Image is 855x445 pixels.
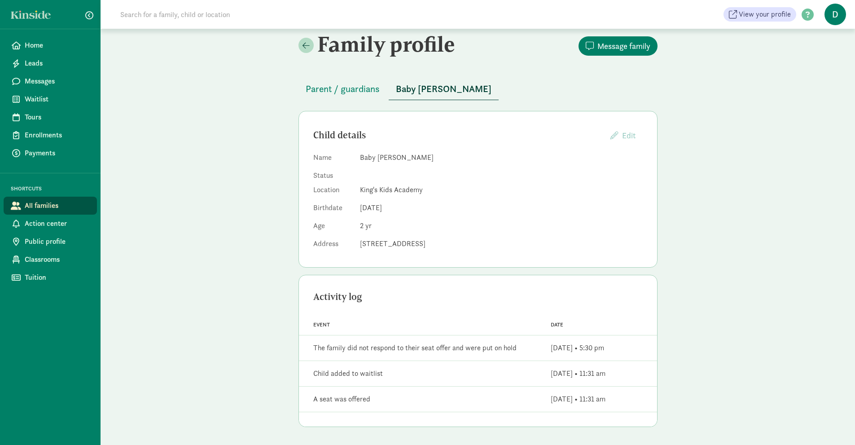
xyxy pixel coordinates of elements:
[313,322,330,328] span: Event
[4,54,97,72] a: Leads
[25,272,90,283] span: Tuition
[4,233,97,251] a: Public profile
[298,31,476,57] h2: Family profile
[824,4,846,25] span: D
[4,72,97,90] a: Messages
[579,36,658,56] button: Message family
[313,238,353,253] dt: Address
[4,269,97,286] a: Tuition
[313,290,643,304] div: Activity log
[313,220,353,235] dt: Age
[4,108,97,126] a: Tours
[360,185,643,195] dd: King's Kids Academy
[25,200,90,211] span: All families
[25,236,90,247] span: Public profile
[4,36,97,54] a: Home
[298,78,387,100] button: Parent / guardians
[622,130,636,141] span: Edit
[25,76,90,87] span: Messages
[25,40,90,51] span: Home
[4,251,97,269] a: Classrooms
[298,84,387,94] a: Parent / guardians
[389,78,499,100] button: Baby [PERSON_NAME]
[306,82,380,96] span: Parent / guardians
[25,218,90,229] span: Action center
[313,368,383,379] div: Child added to waitlist
[597,40,650,52] span: Message family
[4,90,97,108] a: Waitlist
[810,402,855,445] iframe: Chat Widget
[25,254,90,265] span: Classrooms
[25,58,90,69] span: Leads
[360,203,382,212] span: [DATE]
[4,144,97,162] a: Payments
[25,112,90,123] span: Tours
[551,343,604,353] div: [DATE] • 5:30 pm
[313,152,353,167] dt: Name
[551,394,605,405] div: [DATE] • 11:31 am
[360,152,643,163] dd: Baby [PERSON_NAME]
[25,148,90,159] span: Payments
[4,126,97,144] a: Enrollments
[25,130,90,141] span: Enrollments
[313,343,517,353] div: The family did not respond to their seat offer and were put on hold
[313,394,370,405] div: A seat was offered
[551,368,605,379] div: [DATE] • 11:31 am
[723,7,796,22] a: View your profile
[313,203,353,217] dt: Birthdate
[313,128,603,142] div: Child details
[551,322,563,328] span: Date
[25,94,90,105] span: Waitlist
[360,238,643,249] dd: [STREET_ADDRESS]
[4,197,97,215] a: All families
[313,170,353,181] dt: Status
[389,84,499,94] a: Baby [PERSON_NAME]
[396,82,491,96] span: Baby [PERSON_NAME]
[4,215,97,233] a: Action center
[739,9,791,20] span: View your profile
[115,5,367,23] input: Search for a family, child or location
[360,221,372,230] span: 2
[313,185,353,199] dt: Location
[603,126,643,145] button: Edit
